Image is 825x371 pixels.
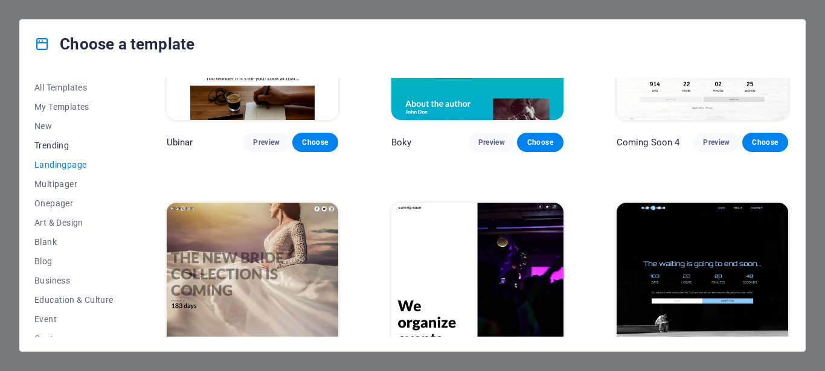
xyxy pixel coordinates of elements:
[742,133,788,152] button: Choose
[167,136,193,148] p: Ubinar
[34,160,114,170] span: Landingpage
[34,276,114,285] span: Business
[34,174,114,194] button: Multipager
[34,121,114,131] span: New
[34,218,114,227] span: Art & Design
[34,179,114,189] span: Multipager
[34,334,114,343] span: Gastronomy
[34,329,114,348] button: Gastronomy
[34,271,114,290] button: Business
[34,256,114,266] span: Blog
[34,141,114,150] span: Trending
[302,138,329,147] span: Choose
[34,213,114,232] button: Art & Design
[703,138,730,147] span: Preview
[617,136,680,148] p: Coming Soon 4
[34,97,114,116] button: My Templates
[34,252,114,271] button: Blog
[617,203,788,361] img: Coming Soon
[34,34,194,54] h4: Choose a template
[34,83,114,92] span: All Templates
[527,138,553,147] span: Choose
[752,138,778,147] span: Choose
[391,136,412,148] p: Boky
[34,290,114,309] button: Education & Culture
[34,155,114,174] button: Landingpage
[34,198,114,208] span: Onepager
[292,133,338,152] button: Choose
[34,237,114,247] span: Blank
[34,116,114,136] button: New
[469,133,515,152] button: Preview
[478,138,505,147] span: Preview
[34,232,114,252] button: Blank
[34,309,114,329] button: Event
[167,203,338,361] img: Coming Soon 3
[243,133,289,152] button: Preview
[253,138,280,147] span: Preview
[34,194,114,213] button: Onepager
[34,78,114,97] button: All Templates
[391,203,563,361] img: Coming Soon 2
[34,102,114,112] span: My Templates
[34,136,114,155] button: Trending
[517,133,563,152] button: Choose
[693,133,739,152] button: Preview
[34,314,114,324] span: Event
[34,295,114,305] span: Education & Culture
